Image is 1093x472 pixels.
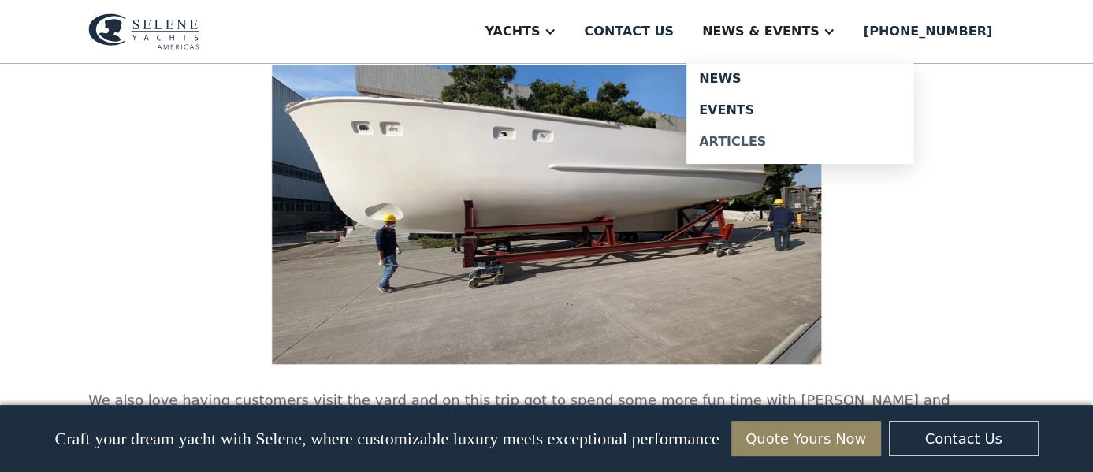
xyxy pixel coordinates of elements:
[889,421,1039,456] a: Contact Us
[686,126,913,158] a: Articles
[702,22,820,41] div: News & EVENTS
[485,22,540,41] div: Yachts
[686,95,913,126] a: Events
[686,63,913,95] a: News
[686,63,913,164] nav: News & EVENTS
[584,22,674,41] div: Contact us
[699,136,901,148] div: Articles
[88,13,199,50] img: logo
[54,429,719,449] p: Craft your dream yacht with Selene, where customizable luxury meets exceptional performance
[699,72,901,85] div: News
[731,421,881,456] a: Quote Yours Now
[699,104,901,117] div: Events
[864,22,992,41] div: [PHONE_NUMBER]
[88,389,1005,432] p: We also love having customers visit the yard and on this trip got to spend some more fun time wit...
